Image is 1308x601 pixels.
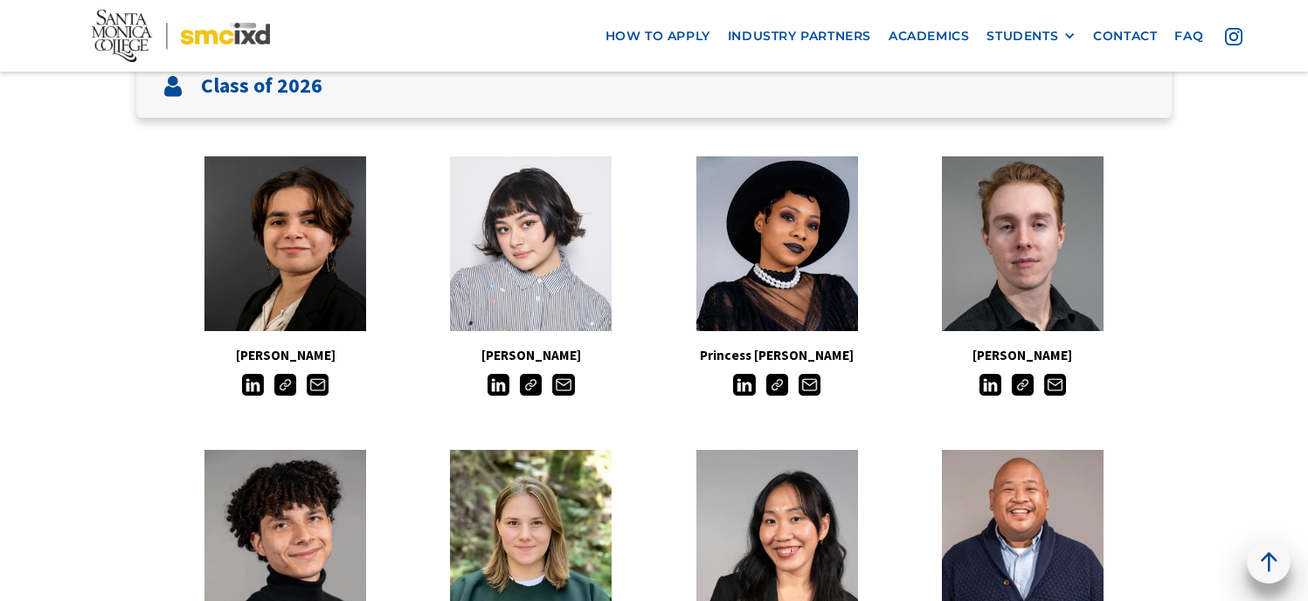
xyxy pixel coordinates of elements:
[488,374,509,396] img: LinkedIn icon
[900,344,1145,367] h5: [PERSON_NAME]
[1084,20,1166,52] a: contact
[201,73,322,99] h3: Class of 2026
[799,374,820,396] img: Email icon
[274,374,296,396] img: Link icon
[733,374,755,396] img: LinkedIn icon
[163,344,408,367] h5: [PERSON_NAME]
[1012,374,1034,396] img: Link icon
[307,374,329,396] img: Email icon
[520,374,542,396] img: Link icon
[986,29,1076,44] div: STUDENTS
[597,20,719,52] a: how to apply
[719,20,880,52] a: industry partners
[880,20,978,52] a: Academics
[163,76,183,97] img: User icon
[92,10,270,62] img: Santa Monica College - SMC IxD logo
[552,374,574,396] img: Email icon
[1044,374,1066,396] img: Email icon
[1166,20,1212,52] a: faq
[986,29,1058,44] div: STUDENTS
[242,374,264,396] img: LinkedIn icon
[979,374,1001,396] img: LinkedIn icon
[654,344,900,367] h5: Princess [PERSON_NAME]
[1247,540,1291,584] a: back to top
[408,344,654,367] h5: [PERSON_NAME]
[766,374,788,396] img: Link icon
[1225,28,1242,45] img: icon - instagram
